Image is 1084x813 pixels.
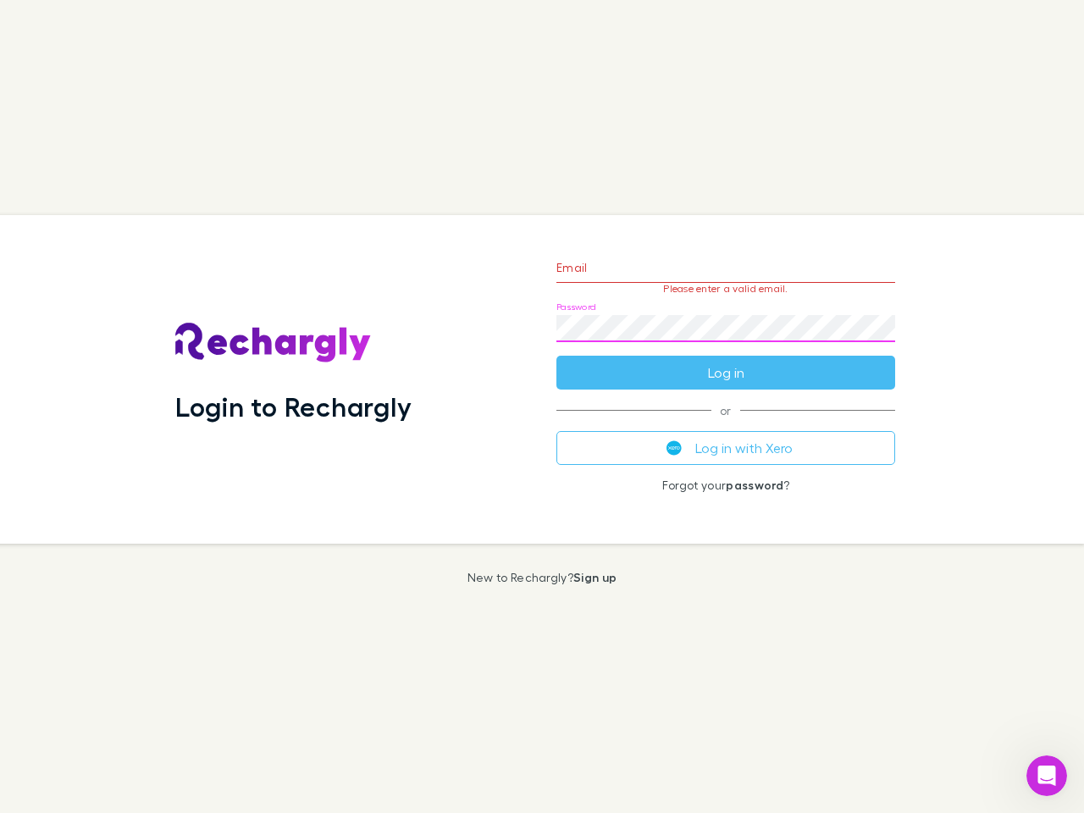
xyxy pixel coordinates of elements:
[726,478,783,492] a: password
[556,410,895,411] span: or
[573,570,617,584] a: Sign up
[556,356,895,390] button: Log in
[556,301,596,313] label: Password
[556,283,895,295] p: Please enter a valid email.
[467,571,617,584] p: New to Rechargly?
[666,440,682,456] img: Xero's logo
[175,323,372,363] img: Rechargly's Logo
[556,431,895,465] button: Log in with Xero
[175,390,412,423] h1: Login to Rechargly
[1026,755,1067,796] iframe: Intercom live chat
[556,478,895,492] p: Forgot your ?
